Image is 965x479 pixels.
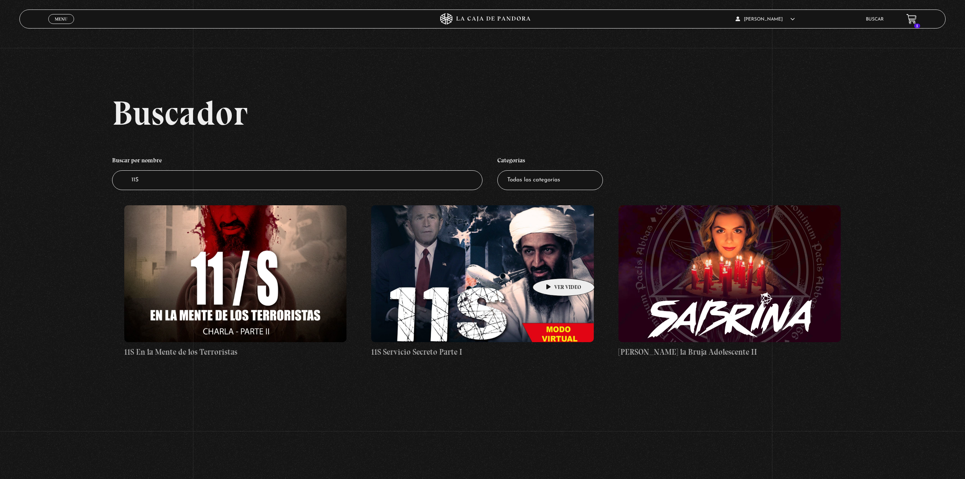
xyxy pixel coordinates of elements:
h4: 11S En la Mente de los Terroristas [124,346,346,358]
h2: Buscador [112,96,946,130]
a: 1 [906,14,917,24]
span: Cerrar [52,23,70,29]
a: Buscar [866,17,884,22]
h4: Buscar por nombre [112,153,482,170]
a: [PERSON_NAME] la Bruja Adolescente II [619,205,841,358]
span: [PERSON_NAME] [736,17,795,22]
h4: Categorías [497,153,603,170]
span: 1 [914,24,920,28]
h4: 11S Servicio Secreto Parte I [371,346,593,358]
span: Menu [55,17,67,21]
h4: [PERSON_NAME] la Bruja Adolescente II [619,346,841,358]
a: 11S En la Mente de los Terroristas [124,205,346,358]
a: 11S Servicio Secreto Parte I [371,205,593,358]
